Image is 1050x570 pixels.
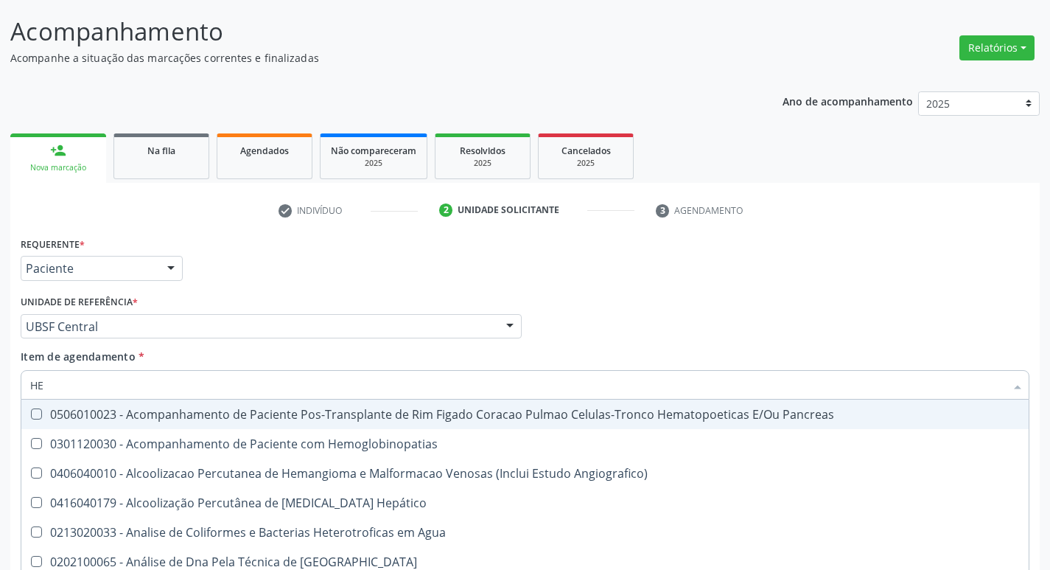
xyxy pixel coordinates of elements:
span: UBSF Central [26,319,491,334]
span: Item de agendamento [21,350,136,364]
span: Resolvidos [460,145,505,157]
span: Não compareceram [331,145,416,157]
div: 2 [439,204,452,217]
span: Na fila [147,145,175,157]
label: Unidade de referência [21,291,138,314]
input: Buscar por procedimentos [30,370,1005,400]
span: Cancelados [561,145,611,157]
div: Unidade solicitante [458,204,559,217]
div: 2025 [331,158,416,169]
div: person_add [50,142,66,159]
div: 2025 [549,158,623,169]
p: Ano de acompanhamento [783,91,913,110]
p: Acompanhamento [10,13,731,50]
span: Agendados [240,145,289,157]
span: Paciente [26,261,153,276]
label: Requerente [21,233,85,256]
div: 2025 [446,158,519,169]
p: Acompanhe a situação das marcações correntes e finalizadas [10,50,731,66]
button: Relatórios [959,35,1035,60]
div: Nova marcação [21,162,96,173]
